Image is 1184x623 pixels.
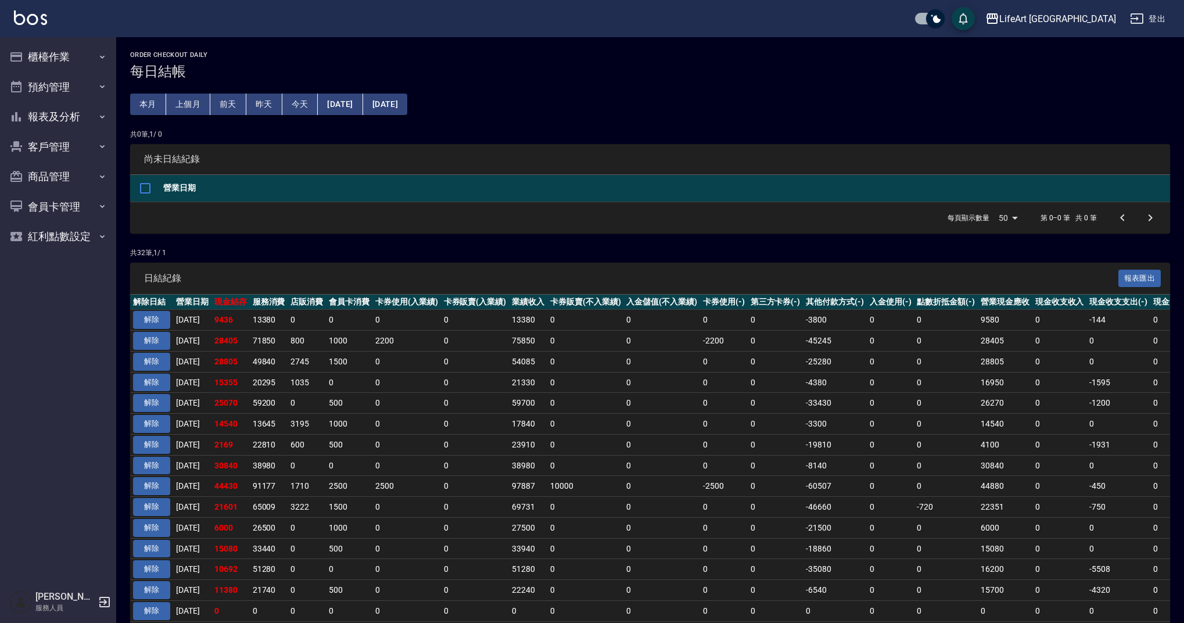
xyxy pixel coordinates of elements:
[1125,8,1170,30] button: 登出
[700,476,748,497] td: -2500
[547,414,624,435] td: 0
[326,476,372,497] td: 2500
[372,372,441,393] td: 0
[509,538,547,559] td: 33940
[250,476,288,497] td: 91177
[803,372,867,393] td: -4380
[1032,434,1087,455] td: 0
[700,295,748,310] th: 卡券使用(-)
[803,517,867,538] td: -21500
[160,175,1170,202] th: 營業日期
[547,434,624,455] td: 0
[372,331,441,352] td: 2200
[441,310,510,331] td: 0
[246,94,282,115] button: 昨天
[441,372,510,393] td: 0
[441,517,510,538] td: 0
[173,559,211,580] td: [DATE]
[803,331,867,352] td: -45245
[173,310,211,331] td: [DATE]
[914,351,978,372] td: 0
[509,310,547,331] td: 13380
[173,538,211,559] td: [DATE]
[326,372,372,393] td: 0
[250,331,288,352] td: 71850
[509,351,547,372] td: 54085
[867,393,914,414] td: 0
[1086,517,1150,538] td: 0
[250,497,288,518] td: 65009
[748,476,803,497] td: 0
[372,538,441,559] td: 0
[35,591,95,603] h5: [PERSON_NAME]
[326,393,372,414] td: 500
[288,497,326,518] td: 3222
[623,372,700,393] td: 0
[547,351,624,372] td: 0
[326,331,372,352] td: 1000
[318,94,363,115] button: [DATE]
[144,153,1156,165] span: 尚未日結紀錄
[1086,393,1150,414] td: -1200
[1032,331,1087,352] td: 0
[748,517,803,538] td: 0
[441,476,510,497] td: 0
[547,455,624,476] td: 0
[173,393,211,414] td: [DATE]
[914,295,978,310] th: 點數折抵金額(-)
[914,497,978,518] td: -720
[978,414,1032,435] td: 14540
[288,295,326,310] th: 店販消費
[326,351,372,372] td: 1500
[803,295,867,310] th: 其他付款方式(-)
[700,414,748,435] td: 0
[35,603,95,613] p: 服務人員
[363,94,407,115] button: [DATE]
[173,517,211,538] td: [DATE]
[914,455,978,476] td: 0
[288,331,326,352] td: 800
[250,559,288,580] td: 51280
[867,517,914,538] td: 0
[133,602,170,620] button: 解除
[1086,538,1150,559] td: 0
[623,393,700,414] td: 0
[867,538,914,559] td: 0
[914,414,978,435] td: 0
[133,560,170,578] button: 解除
[914,476,978,497] td: 0
[700,538,748,559] td: 0
[130,248,1170,258] p: 共 32 筆, 1 / 1
[130,63,1170,80] h3: 每日結帳
[173,372,211,393] td: [DATE]
[978,497,1032,518] td: 22351
[748,455,803,476] td: 0
[748,414,803,435] td: 0
[372,455,441,476] td: 0
[133,477,170,495] button: 解除
[803,393,867,414] td: -33430
[1086,414,1150,435] td: 0
[748,351,803,372] td: 0
[803,434,867,455] td: -19810
[700,455,748,476] td: 0
[623,476,700,497] td: 0
[1032,372,1087,393] td: 0
[326,538,372,559] td: 500
[372,517,441,538] td: 0
[1086,455,1150,476] td: 0
[211,434,250,455] td: 2169
[326,295,372,310] th: 會員卡消費
[509,434,547,455] td: 23910
[509,414,547,435] td: 17840
[978,331,1032,352] td: 28405
[9,590,33,614] img: Person
[867,295,914,310] th: 入金使用(-)
[700,331,748,352] td: -2200
[5,162,112,192] button: 商品管理
[133,581,170,599] button: 解除
[748,372,803,393] td: 0
[173,497,211,518] td: [DATE]
[914,331,978,352] td: 0
[952,7,975,30] button: save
